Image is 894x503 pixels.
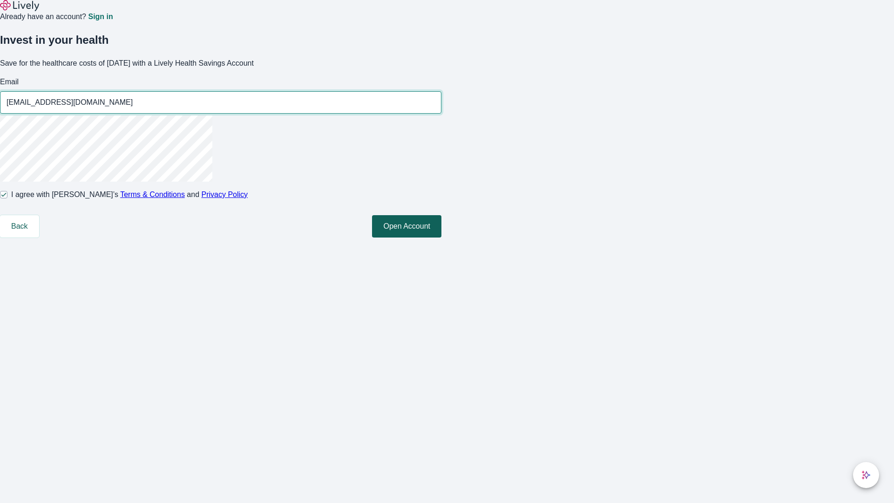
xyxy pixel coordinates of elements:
[120,190,185,198] a: Terms & Conditions
[372,215,441,238] button: Open Account
[202,190,248,198] a: Privacy Policy
[861,470,871,480] svg: Lively AI Assistant
[853,462,879,488] button: chat
[88,13,113,20] a: Sign in
[11,189,248,200] span: I agree with [PERSON_NAME]’s and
